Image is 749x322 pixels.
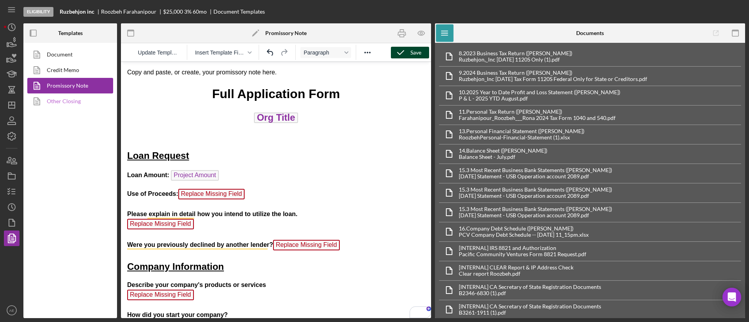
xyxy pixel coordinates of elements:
[459,76,647,82] div: Ruzbehjon_Inc [DATE] Tax Form 1120S Federal Only for State or Creditors.pdf
[459,310,601,316] div: B3261-1911 (1).pdf
[304,49,342,56] span: Paragraph
[459,50,572,56] div: 8. 2023 Business Tax Return ([PERSON_NAME])
[60,9,94,15] b: Ruzbehjon inc
[459,290,601,296] div: B2346-6830 (1).pdf
[58,30,83,36] b: Templates
[6,228,73,238] span: Field has been deleted
[576,30,604,36] b: Documents
[459,212,612,218] div: [DATE] Statement - USB Opperation account 2089.pdf
[192,47,254,58] button: Insert Template Field
[6,199,103,210] span: Company Information
[27,47,109,62] a: Document
[27,78,109,93] a: Promissory Note
[459,173,612,179] div: [DATE] Statement - USB Opperation account 2089.pdf
[277,47,291,58] button: Redo
[459,56,572,63] div: Ruzbehjon,_Inc [DATE] 1120S Only (1).pdf
[138,49,179,56] span: Update Template
[213,9,265,15] div: Document Templates
[459,284,601,290] div: [INTERNAL] CA Secretary of State Registration Documents
[152,178,219,188] span: Field has been deleted
[9,308,14,313] text: AE
[391,47,429,58] button: Save
[459,245,586,251] div: [INTERNAL] IRS 8821 and Authorization
[459,148,547,154] div: 14. Balance Sheet ([PERSON_NAME])
[459,134,584,141] div: RoozbehPersonal-Financial-Statement (1).xlsx
[101,9,163,15] div: Roozbeh Farahanipour
[459,303,601,310] div: [INTERNAL] CA Secretary of State Registration Documents
[459,70,647,76] div: 9. 2024 Business Tax Return ([PERSON_NAME])
[184,9,192,15] div: 3 %
[459,167,612,173] div: 15. 3 Most Recent Business Bank Statements ([PERSON_NAME])
[459,271,573,277] div: Clear report Roozbeh.pdf
[23,7,53,17] div: Eligibility
[27,62,109,78] a: Credit Memo
[265,30,307,36] b: Promissory Note
[459,154,547,160] div: Balance Sheet - July.pdf
[135,47,182,58] button: Reset the template to the current product template value
[459,115,616,121] div: Farahanipour_Roozbeh___Rona 2024 Tax Form 1040 and 540.pdf
[459,225,589,232] div: 16. Company Debt Schedule ([PERSON_NAME])
[459,109,616,115] div: 11. Personal Tax Return ([PERSON_NAME])
[459,206,612,212] div: 15. 3 Most Recent Business Bank Statements ([PERSON_NAME])
[4,303,20,318] button: AE
[300,47,351,58] button: Format Paragraph
[264,47,277,58] button: Undo
[459,187,612,193] div: 15. 3 Most Recent Business Bank Statements ([PERSON_NAME])
[459,95,620,102] div: P & L - 2025 YTD August.pdf
[6,250,107,256] strong: How did you start your company?
[195,49,245,56] span: Insert Template Field
[459,251,586,257] div: Pacific Community Ventures Form 8821 Request.pdf
[27,93,109,109] a: Other Closing
[459,89,620,95] div: 10. 2025 Year to Date Profit and Loss Statement ([PERSON_NAME])
[410,47,421,58] div: Save
[459,128,584,134] div: 13. Personal Financial Statement ([PERSON_NAME])
[6,220,145,226] strong: Describe your company's products or services
[163,8,183,15] span: $25,000
[722,288,741,306] div: Open Intercom Messenger
[459,264,573,271] div: [INTERNAL] CLEAR Report & IP Address Check
[121,62,431,318] iframe: Rich Text Area
[459,232,589,238] div: PCV Company Debt Schedule -- [DATE] 11_15pm.xlsx
[459,193,612,199] div: [DATE] Statement - USB Opperation account 2089.pdf
[361,47,374,58] button: Reveal or hide additional toolbar items
[193,9,207,15] div: 60 mo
